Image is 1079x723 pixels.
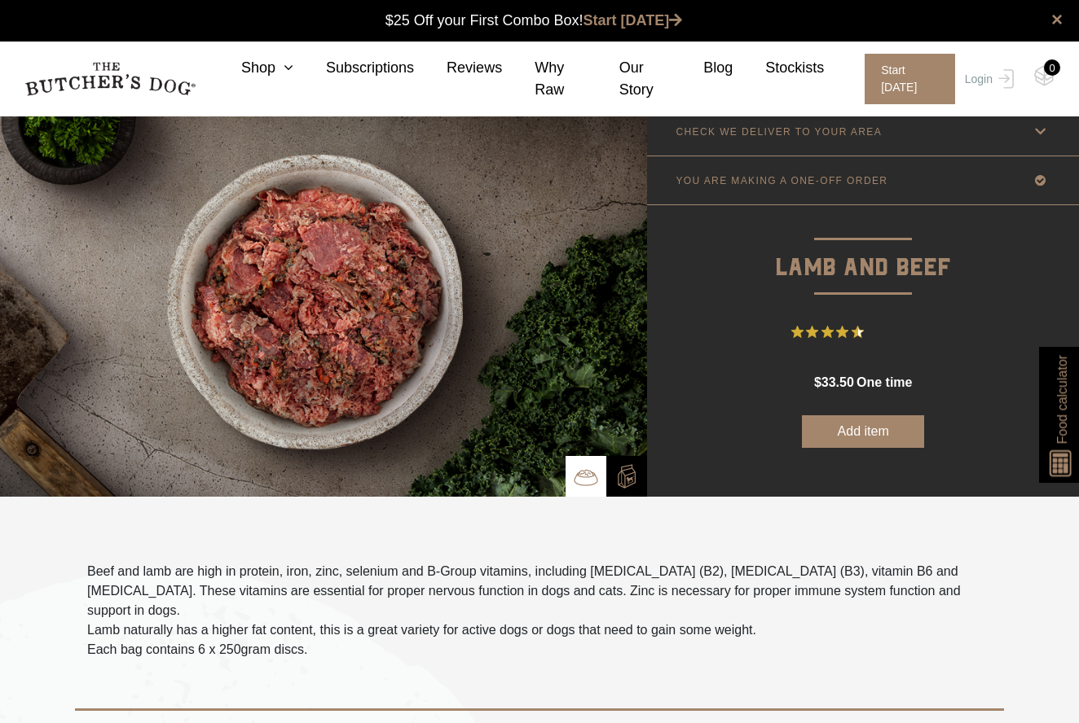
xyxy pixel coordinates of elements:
img: TBD_Build-A-Box-2.png [614,464,639,489]
p: YOU ARE MAKING A ONE-OFF ORDER [676,175,887,186]
p: CHECK WE DELIVER TO YOUR AREA [676,126,882,138]
button: Rated 4.6 out of 5 stars from 21 reviews. Jump to reviews. [791,320,936,344]
img: TBD_Bowl.png [574,465,598,489]
a: Blog [671,57,733,79]
span: one time [857,375,912,389]
p: Beef and lamb are high in protein, iron, zinc, selenium and B-Group vitamins, including [MEDICAL_... [87,562,992,620]
a: CHECK WE DELIVER TO YOUR AREA [647,107,1079,156]
span: Start [DATE] [865,54,955,104]
a: Start [DATE] [584,12,683,28]
span: Food calculator [1052,355,1072,444]
div: 0 [1044,59,1060,76]
a: Shop [209,57,293,79]
p: Lamb and Beef [647,205,1079,287]
a: Start [DATE] [848,54,961,104]
p: Each bag contains 6 x 250gram discs. [87,640,992,659]
span: 21 Reviews [870,320,936,344]
img: TBD_Cart-Empty.png [1034,65,1055,86]
a: Why Raw [502,57,586,101]
a: YOU ARE MAKING A ONE-OFF ORDER [647,156,1079,204]
span: 33.50 [821,375,854,389]
button: Add item [802,415,924,448]
a: Reviews [414,57,502,79]
a: Our Story [587,57,672,101]
p: Lamb naturally has a higher fat content, this is a great variety for active dogs or dogs that nee... [87,620,992,640]
a: Stockists [733,57,824,79]
a: close [1051,10,1063,29]
a: Subscriptions [293,57,414,79]
span: $ [814,375,821,389]
a: Login [961,54,1014,104]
